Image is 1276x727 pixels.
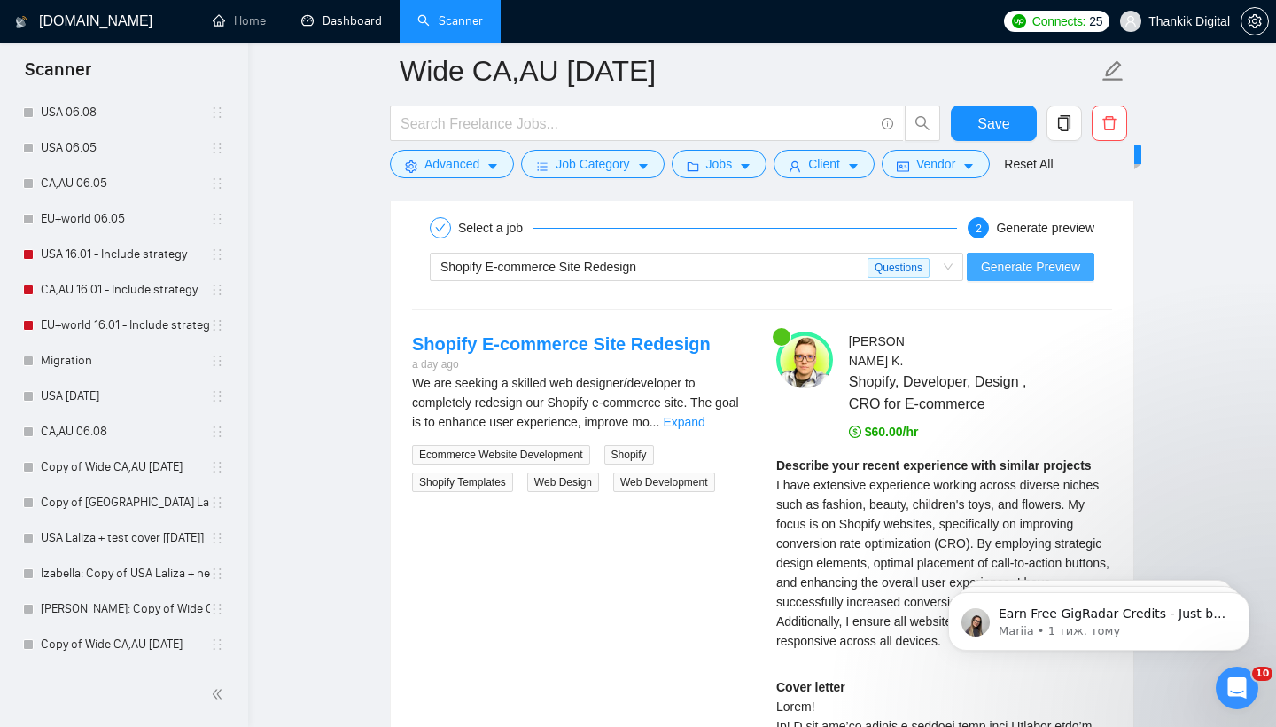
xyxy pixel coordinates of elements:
[977,113,1009,135] span: Save
[41,414,210,449] a: CA,AU 06.08
[962,160,975,173] span: caret-down
[41,379,210,414] a: USA [DATE]
[412,356,711,373] div: a day ago
[882,118,893,129] span: info-circle
[400,49,1098,93] input: Scanner name...
[210,212,224,226] span: holder
[210,247,224,262] span: holder
[849,426,861,438] span: dollar
[976,223,982,235] span: 2
[981,257,1080,277] span: Generate Preview
[916,154,955,174] span: Vendor
[11,591,237,627] li: Izabella: Copy of Wide CA,AU 08.13.2024
[41,449,210,485] a: Copy of Wide CA,AU [DATE]
[527,473,599,492] span: Web Design
[11,414,237,449] li: CA,AU 06.08
[11,201,237,237] li: EU+world 06.05
[556,154,629,174] span: Job Category
[1101,59,1124,82] span: edit
[847,160,860,173] span: caret-down
[210,637,224,652] span: holder
[211,685,229,703] span: double-left
[41,201,210,237] a: EU+world 06.05
[776,680,845,694] strong: Cover letter
[1241,7,1269,35] button: setting
[11,627,237,662] li: Copy of Wide CA,AU 08.13.2024
[1252,667,1272,681] span: 10
[951,106,1037,141] button: Save
[849,425,919,439] span: $60.00/hr
[1124,15,1137,27] span: user
[1004,154,1053,174] a: Reset All
[41,591,210,627] a: [PERSON_NAME]: Copy of Wide CA,AU [DATE]
[15,8,27,36] img: logo
[41,95,210,130] a: USA 06.08
[521,150,664,178] button: barsJob Categorycaret-down
[210,496,224,510] span: holder
[1216,667,1258,709] iframe: Intercom live chat
[882,150,990,178] button: idcardVendorcaret-down
[650,415,660,429] span: ...
[868,258,930,278] span: Questions
[905,106,940,141] button: search
[672,150,767,178] button: folderJobscaret-down
[11,520,237,556] li: USA Laliza + test cover [12.06.2025]
[210,283,224,297] span: holder
[41,272,210,308] a: CA,AU 16.01 - Include strategy
[412,473,513,492] span: Shopify Templates
[210,425,224,439] span: holder
[739,160,751,173] span: caret-down
[210,106,224,120] span: holder
[11,237,237,272] li: USA 16.01 - Include strategy
[1093,115,1126,131] span: delete
[210,354,224,368] span: holder
[41,520,210,556] a: USA Laliza + test cover [[DATE]]
[11,556,237,591] li: Izabella: Copy of USA Laliza + new cover [27.02.2025]
[301,13,382,28] a: dashboardDashboard
[687,160,699,173] span: folder
[1089,12,1102,31] span: 25
[11,485,237,520] li: Copy of USA Laliza + new cover [27.02.2025]
[210,141,224,155] span: holder
[213,13,266,28] a: homeHome
[41,556,210,591] a: Izabella: Copy of USA Laliza + new cover [[DATE]]
[1047,115,1081,131] span: copy
[210,389,224,403] span: holder
[210,176,224,191] span: holder
[776,478,1109,648] span: I have extensive experience working across diverse niches such as fashion, beauty, children's toy...
[412,376,739,429] span: We are seeking a skilled web designer/developer to completely redesign our Shopify e-commerce sit...
[41,237,210,272] a: USA 16.01 - Include strategy
[210,567,224,581] span: holder
[210,602,224,616] span: holder
[11,272,237,308] li: CA,AU 16.01 - Include strategy
[11,449,237,485] li: Copy of Wide CA,AU 08.13.2024
[405,160,417,173] span: setting
[11,343,237,379] li: Migration
[613,473,715,492] span: Web Development
[11,130,237,166] li: USA 06.05
[435,223,446,233] span: check
[776,458,1092,473] strong: Describe your recent experience with similar projects
[776,332,833,388] img: c1aWKAw7TUV45psPSIWg_HfJCbBr9fiQV3si-gvTtSgINQjQKRjtdFTa5vtC2Dho5j
[849,334,912,368] span: [PERSON_NAME] K .
[789,160,801,173] span: user
[967,253,1094,281] button: Generate Preview
[11,379,237,414] li: USA 07.29.2024
[11,95,237,130] li: USA 06.08
[486,160,499,173] span: caret-down
[41,485,210,520] a: Copy of [GEOGRAPHIC_DATA] Laliza + new cover [[DATE]]
[637,160,650,173] span: caret-down
[41,130,210,166] a: USA 06.05
[41,627,210,662] a: Copy of Wide CA,AU [DATE]
[458,217,533,238] div: Select a job
[440,260,636,274] span: Shopify E-commerce Site Redesign
[706,154,733,174] span: Jobs
[1046,106,1082,141] button: copy
[412,373,748,432] div: We are seeking a skilled web designer/developer to completely redesign our Shopify e-commerce sit...
[897,160,909,173] span: idcard
[41,308,210,343] a: EU+world 16.01 - Include strategy
[412,445,590,465] span: Ecommerce Website Development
